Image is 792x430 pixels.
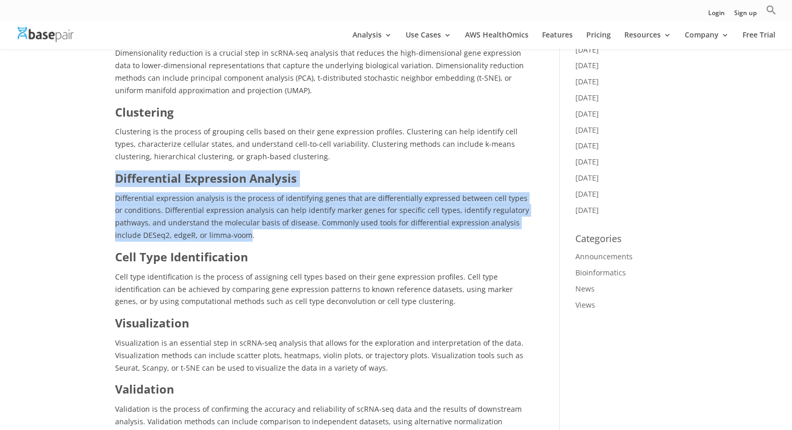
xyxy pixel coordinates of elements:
iframe: Drift Widget Chat Controller [740,378,780,418]
span: Differential expression analysis is the process of identifying genes that are differentially expr... [115,193,529,240]
img: Basepair [18,27,73,42]
span: Visualization is an essential step in scRNA-seq analysis that allows for the exploration and inte... [115,338,523,373]
b: Differential Expression Analysis [115,170,297,186]
a: News [575,284,595,294]
a: [DATE] [575,205,599,215]
a: [DATE] [575,125,599,135]
h4: Categories [575,232,677,250]
a: Bioinformatics [575,268,626,277]
a: Company [685,31,729,49]
a: Announcements [575,251,633,261]
b: Validation [115,381,174,397]
a: [DATE] [575,60,599,70]
a: Views [575,300,595,310]
a: [DATE] [575,109,599,119]
a: Resources [624,31,671,49]
a: [DATE] [575,77,599,86]
a: [DATE] [575,173,599,183]
b: Cell Type Identification [115,249,248,264]
a: Analysis [353,31,392,49]
a: Use Cases [406,31,451,49]
a: Sign up [734,10,757,21]
a: Features [542,31,573,49]
a: Pricing [586,31,611,49]
svg: Search [766,5,776,15]
a: [DATE] [575,93,599,103]
b: Visualization [115,315,189,331]
span: Cell type identification is the process of assigning cell types based on their gene expression pr... [115,272,513,307]
a: Login [708,10,725,21]
a: [DATE] [575,141,599,150]
b: Clustering [115,104,173,120]
a: AWS HealthOmics [465,31,529,49]
span: Clustering is the process of grouping cells based on their gene expression profiles. Clustering c... [115,127,518,161]
a: [DATE] [575,157,599,167]
span: Dimensionality reduction is a crucial step in scRNA-seq analysis that reduces the high-dimensiona... [115,48,524,95]
a: Free Trial [743,31,775,49]
a: Search Icon Link [766,5,776,21]
a: [DATE] [575,45,599,55]
a: [DATE] [575,189,599,199]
